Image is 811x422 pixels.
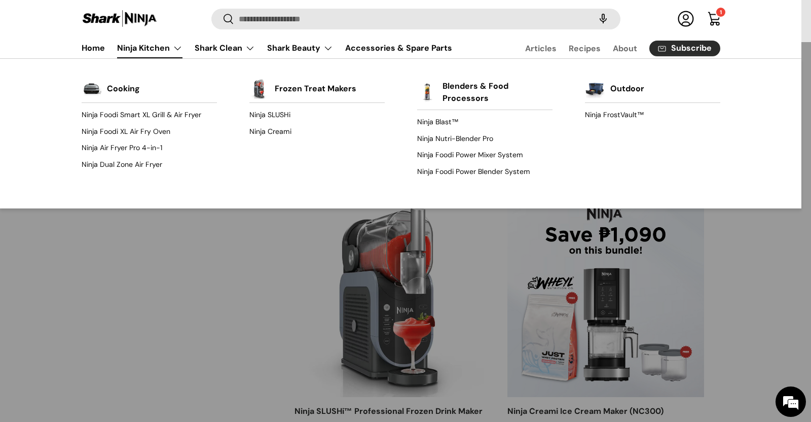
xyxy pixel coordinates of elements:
[613,39,637,58] a: About
[59,128,140,230] span: We're online!
[166,5,191,29] div: Minimize live chat window
[587,8,619,30] speech-search-button: Search by voice
[82,9,158,29] img: Shark Ninja Philippines
[189,38,261,58] summary: Shark Clean
[525,39,557,58] a: Articles
[671,45,712,53] span: Subscribe
[5,277,193,312] textarea: Type your message and hit 'Enter'
[345,38,452,58] a: Accessories & Spare Parts
[111,38,189,58] summary: Ninja Kitchen
[82,38,452,58] nav: Primary
[82,38,105,58] a: Home
[261,38,339,58] summary: Shark Beauty
[649,41,720,56] a: Subscribe
[501,38,720,58] nav: Secondary
[720,9,722,16] span: 1
[569,39,601,58] a: Recipes
[53,57,170,70] div: Chat with us now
